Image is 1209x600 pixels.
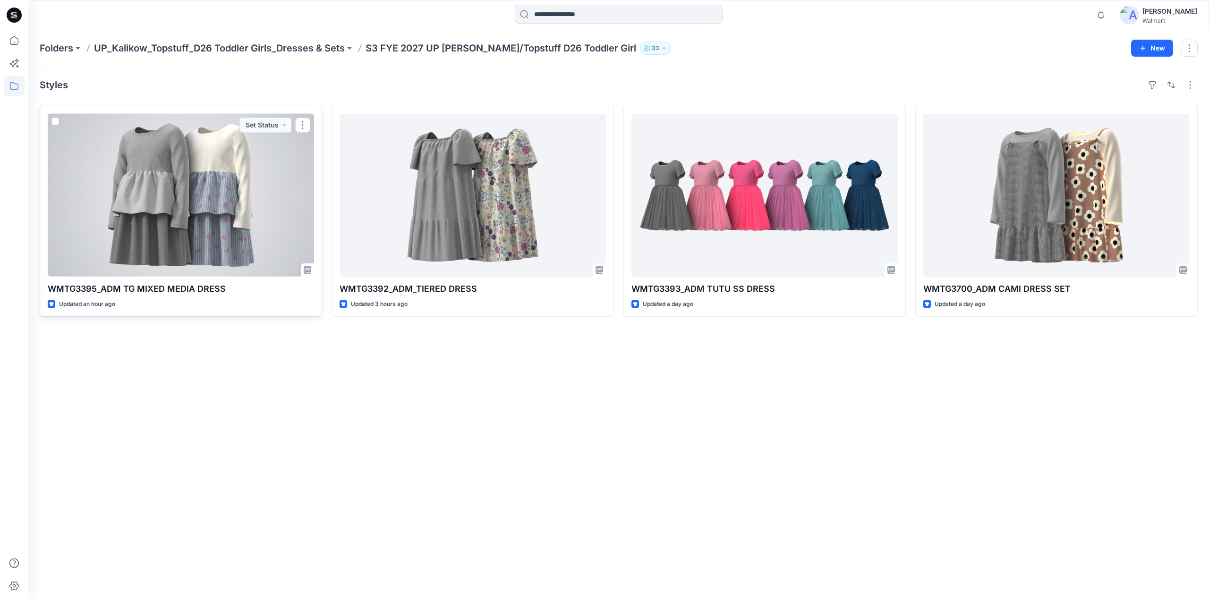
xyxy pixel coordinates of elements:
p: WMTG3392_ADM_TIERED DRESS [340,282,606,296]
button: New [1131,40,1173,57]
a: WMTG3392_ADM_TIERED DRESS [340,114,606,277]
p: Updated a day ago [643,299,693,309]
p: Updated an hour ago [59,299,115,309]
a: WMTG3700_ADM CAMI DRESS SET [923,114,1190,277]
p: WMTG3700_ADM CAMI DRESS SET [923,282,1190,296]
p: Updated a day ago [935,299,985,309]
a: WMTG3393_ADM TUTU SS DRESS [631,114,898,277]
button: 33 [640,42,671,55]
a: Folders [40,42,73,55]
a: WMTG3395_ADM TG MIXED MEDIA DRESS [48,114,314,277]
a: UP_Kalikow_Topstuff_D26 Toddler Girls_Dresses & Sets [94,42,345,55]
p: Updated 3 hours ago [351,299,408,309]
div: Walmart [1142,17,1197,24]
img: avatar [1120,6,1139,25]
div: [PERSON_NAME] [1142,6,1197,17]
p: WMTG3395_ADM TG MIXED MEDIA DRESS [48,282,314,296]
p: S3 FYE 2027 UP [PERSON_NAME]/Topstuff D26 Toddler Girl [366,42,636,55]
h4: Styles [40,79,68,91]
p: WMTG3393_ADM TUTU SS DRESS [631,282,898,296]
p: 33 [652,43,659,53]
